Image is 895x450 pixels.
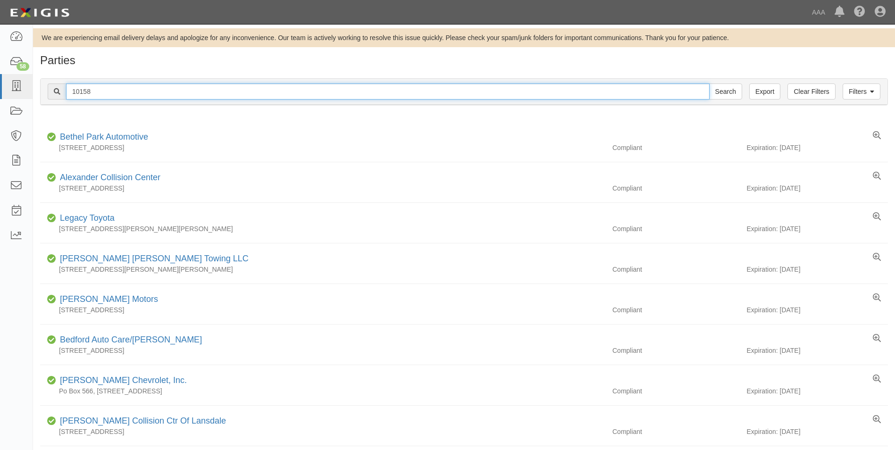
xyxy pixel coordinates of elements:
[47,296,56,303] i: Compliant
[873,131,881,141] a: View results summary
[56,293,158,306] div: Beckman Motors
[873,253,881,262] a: View results summary
[60,173,160,182] a: Alexander Collision Center
[40,305,605,315] div: [STREET_ADDRESS]
[605,143,746,152] div: Compliant
[40,54,888,67] h1: Parties
[60,416,226,425] a: [PERSON_NAME] Collision Ctr Of Lansdale
[56,212,115,225] div: Legacy Toyota
[746,183,887,193] div: Expiration: [DATE]
[40,265,605,274] div: [STREET_ADDRESS][PERSON_NAME][PERSON_NAME]
[40,386,605,396] div: Po Box 566, [STREET_ADDRESS]
[56,253,249,265] div: Allwine Curry Towing LLC
[843,83,880,100] a: Filters
[40,143,605,152] div: [STREET_ADDRESS]
[40,224,605,233] div: [STREET_ADDRESS][PERSON_NAME][PERSON_NAME]
[60,335,202,344] a: Bedford Auto Care/[PERSON_NAME]
[605,224,746,233] div: Compliant
[56,172,160,184] div: Alexander Collision Center
[746,386,887,396] div: Expiration: [DATE]
[7,4,72,21] img: logo-5460c22ac91f19d4615b14bd174203de0afe785f0fc80cf4dbbc73dc1793850b.png
[749,83,780,100] a: Export
[60,254,249,263] a: [PERSON_NAME] [PERSON_NAME] Towing LLC
[56,334,202,346] div: Bedford Auto Care/McGroarty
[787,83,835,100] a: Clear Filters
[746,265,887,274] div: Expiration: [DATE]
[605,386,746,396] div: Compliant
[807,3,830,22] a: AAA
[40,346,605,355] div: [STREET_ADDRESS]
[746,305,887,315] div: Expiration: [DATE]
[873,334,881,343] a: View results summary
[40,427,605,436] div: [STREET_ADDRESS]
[60,294,158,304] a: [PERSON_NAME] Motors
[873,212,881,222] a: View results summary
[47,215,56,222] i: Compliant
[873,172,881,181] a: View results summary
[47,134,56,141] i: Compliant
[746,346,887,355] div: Expiration: [DATE]
[56,131,148,143] div: Bethel Park Automotive
[66,83,710,100] input: Search
[47,175,56,181] i: Compliant
[60,213,115,223] a: Legacy Toyota
[709,83,742,100] input: Search
[17,62,29,71] div: 58
[605,346,746,355] div: Compliant
[873,293,881,303] a: View results summary
[605,265,746,274] div: Compliant
[746,143,887,152] div: Expiration: [DATE]
[60,375,187,385] a: [PERSON_NAME] Chevrolet, Inc.
[605,427,746,436] div: Compliant
[605,305,746,315] div: Compliant
[605,183,746,193] div: Compliant
[56,375,187,387] div: Bergey'S Chevrolet, Inc.
[40,183,605,193] div: [STREET_ADDRESS]
[47,337,56,343] i: Compliant
[60,132,148,142] a: Bethel Park Automotive
[47,256,56,262] i: Compliant
[47,377,56,384] i: Compliant
[33,33,895,42] div: We are experiencing email delivery delays and apologize for any inconvenience. Our team is active...
[873,375,881,384] a: View results summary
[873,415,881,425] a: View results summary
[47,418,56,425] i: Compliant
[746,224,887,233] div: Expiration: [DATE]
[854,7,865,18] i: Help Center - Complianz
[56,415,226,427] div: Bergey's Collision Ctr Of Lansdale
[746,427,887,436] div: Expiration: [DATE]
